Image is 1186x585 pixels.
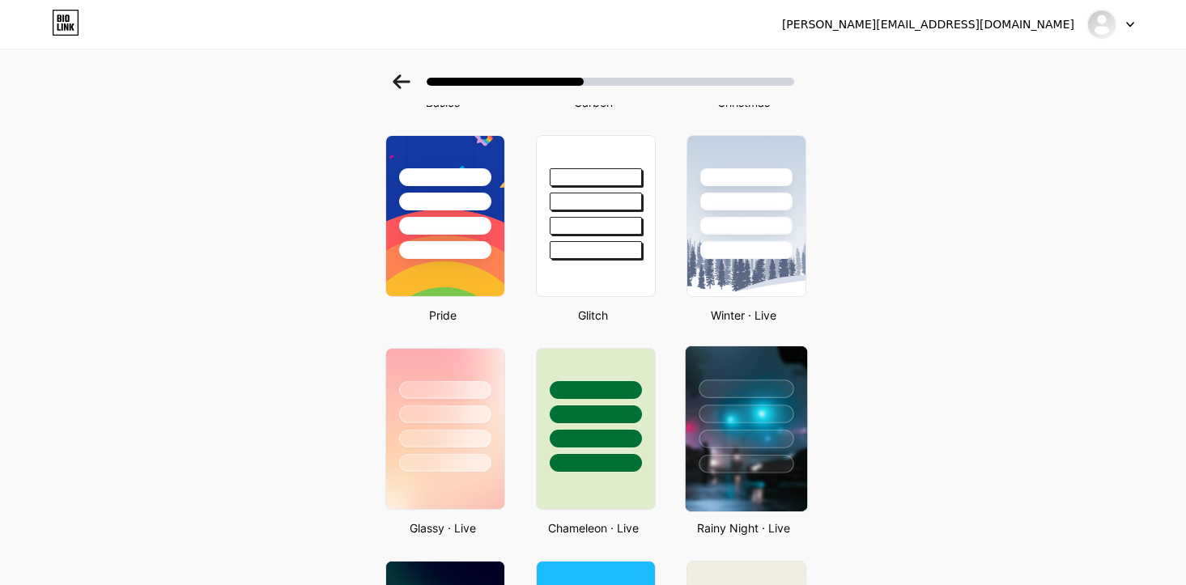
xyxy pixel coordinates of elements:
[682,307,806,324] div: Winter · Live
[782,16,1074,33] div: [PERSON_NAME][EMAIL_ADDRESS][DOMAIN_NAME]
[685,346,806,511] img: rainy_night.jpg
[531,307,656,324] div: Glitch
[1086,9,1117,40] img: hrishika55
[380,307,505,324] div: Pride
[380,519,505,536] div: Glassy · Live
[682,519,806,536] div: Rainy Night · Live
[531,519,656,536] div: Chameleon · Live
